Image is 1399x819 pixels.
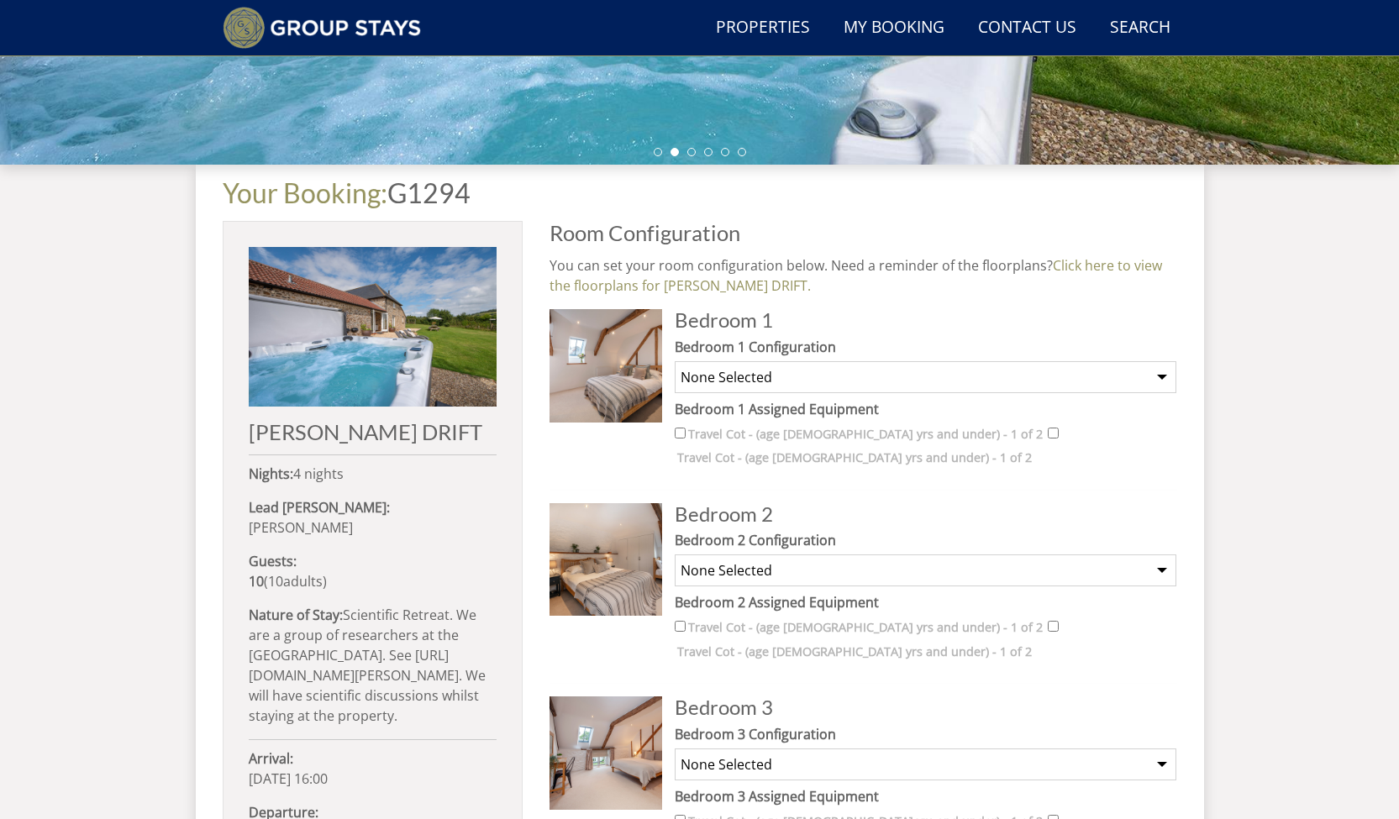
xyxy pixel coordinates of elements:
span: ( ) [249,572,327,591]
a: Click here to view the floorplans for [PERSON_NAME] DRIFT. [550,256,1162,295]
h3: Bedroom 2 [675,503,1176,525]
strong: Guests: [249,552,297,570]
strong: Lead [PERSON_NAME]: [249,498,390,517]
a: Contact Us [971,9,1083,47]
strong: Arrival: [249,749,293,768]
a: Your Booking: [223,176,387,209]
p: 4 nights [249,464,497,484]
p: Scientific Retreat. We are a group of researchers at the [GEOGRAPHIC_DATA]. See [URL][DOMAIN_NAME... [249,605,497,726]
h3: Bedroom 1 [675,309,1176,331]
span: adult [268,572,323,591]
label: Travel Cot - (age [DEMOGRAPHIC_DATA] yrs and under) - 1 of 2 [688,425,1043,444]
label: Bedroom 2 Assigned Equipment [675,592,1176,612]
label: Travel Cot - (age [DEMOGRAPHIC_DATA] yrs and under) - 1 of 2 [688,618,1043,637]
strong: 10 [249,572,264,591]
label: Bedroom 3 Assigned Equipment [675,786,1176,806]
img: Room Image [550,503,662,616]
a: [PERSON_NAME] DRIFT [249,247,497,444]
img: Room Image [550,696,662,809]
a: My Booking [837,9,951,47]
img: An image of 'MEADOWS DRIFT' [249,247,497,407]
h2: [PERSON_NAME] DRIFT [249,420,497,444]
h3: Bedroom 3 [675,696,1176,718]
h1: G1294 [223,178,1177,207]
label: Bedroom 3 Configuration [675,724,1176,744]
label: Bedroom 1 Assigned Equipment [675,399,1176,419]
strong: Nature of Stay: [249,606,343,624]
label: Travel Cot - (age [DEMOGRAPHIC_DATA] yrs and under) - 1 of 2 [677,449,1032,467]
span: [PERSON_NAME] [249,518,353,537]
img: Room Image [550,309,662,422]
label: Travel Cot - (age [DEMOGRAPHIC_DATA] yrs and under) - 1 of 2 [677,643,1032,661]
a: Properties [709,9,817,47]
strong: Nights: [249,465,293,483]
h2: Room Configuration [550,221,1177,244]
p: [DATE] 16:00 [249,748,497,789]
img: Group Stays [223,7,422,49]
label: Bedroom 2 Configuration [675,530,1176,550]
span: s [316,572,323,591]
p: You can set your room configuration below. Need a reminder of the floorplans? [550,255,1177,296]
label: Bedroom 1 Configuration [675,337,1176,357]
span: 10 [268,572,283,591]
a: Search [1103,9,1177,47]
